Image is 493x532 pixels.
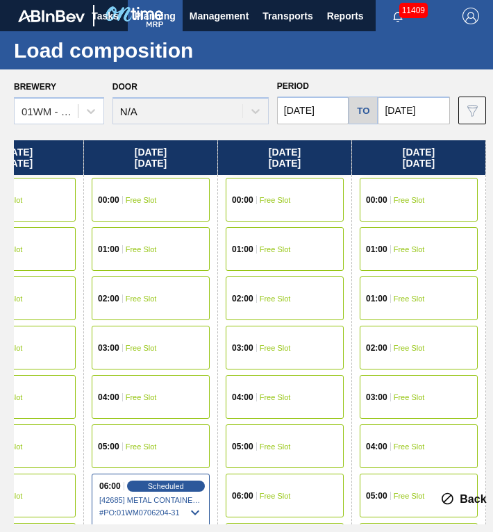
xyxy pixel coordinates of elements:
[378,97,450,124] input: mm/dd/yyyy
[394,393,425,401] span: Free Slot
[458,97,486,124] button: icon-filter-gray
[366,294,387,303] span: 01:00
[135,8,176,24] span: Planning
[260,294,291,303] span: Free Slot
[260,442,291,451] span: Free Slot
[99,482,121,490] span: 06:00
[277,81,309,91] span: Period
[126,196,157,204] span: Free Slot
[126,245,157,253] span: Free Slot
[98,393,119,401] span: 04:00
[126,294,157,303] span: Free Slot
[218,140,351,175] div: [DATE] [DATE]
[22,106,79,117] div: 01WM - Williamsburg Brewery
[260,245,291,253] span: Free Slot
[394,245,425,253] span: Free Slot
[327,8,364,24] span: Reports
[148,482,184,490] span: Scheduled
[366,245,387,253] span: 01:00
[366,344,387,352] span: 02:00
[18,10,85,22] img: TNhmsLtSVTkK8tSr43FrP2fwEKptu5GPRR3wAAAABJRU5ErkJggg==
[260,196,291,204] span: Free Slot
[126,344,157,352] span: Free Slot
[232,344,253,352] span: 03:00
[462,8,479,24] img: Logout
[126,393,157,401] span: Free Slot
[232,442,253,451] span: 05:00
[352,140,485,175] div: [DATE] [DATE]
[232,245,253,253] span: 01:00
[126,442,157,451] span: Free Slot
[232,196,253,204] span: 00:00
[376,6,420,26] button: Notifications
[98,442,119,451] span: 05:00
[232,492,253,500] span: 06:00
[366,442,387,451] span: 04:00
[99,496,203,504] span: [42685] METAL CONTAINER CORPORATION - 0008219743
[232,294,253,303] span: 02:00
[366,492,387,500] span: 05:00
[277,97,349,124] input: mm/dd/yyyy
[357,106,369,116] h5: to
[260,492,291,500] span: Free Slot
[98,344,119,352] span: 03:00
[98,294,119,303] span: 02:00
[399,3,428,18] span: 11409
[14,42,260,58] h1: Load composition
[366,196,387,204] span: 00:00
[394,492,425,500] span: Free Slot
[190,8,249,24] span: Management
[394,442,425,451] span: Free Slot
[394,344,425,352] span: Free Slot
[394,196,425,204] span: Free Slot
[98,245,119,253] span: 01:00
[262,8,312,24] span: Transports
[260,393,291,401] span: Free Slot
[84,140,217,175] div: [DATE] [DATE]
[232,393,253,401] span: 04:00
[394,294,425,303] span: Free Slot
[260,344,291,352] span: Free Slot
[90,8,121,24] span: Tasks
[464,102,481,119] img: icon-filter-gray
[99,504,203,521] span: # PO : 01WM0706204-31
[98,196,119,204] span: 00:00
[112,82,137,92] label: Door
[14,82,56,92] label: Brewery
[366,393,387,401] span: 03:00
